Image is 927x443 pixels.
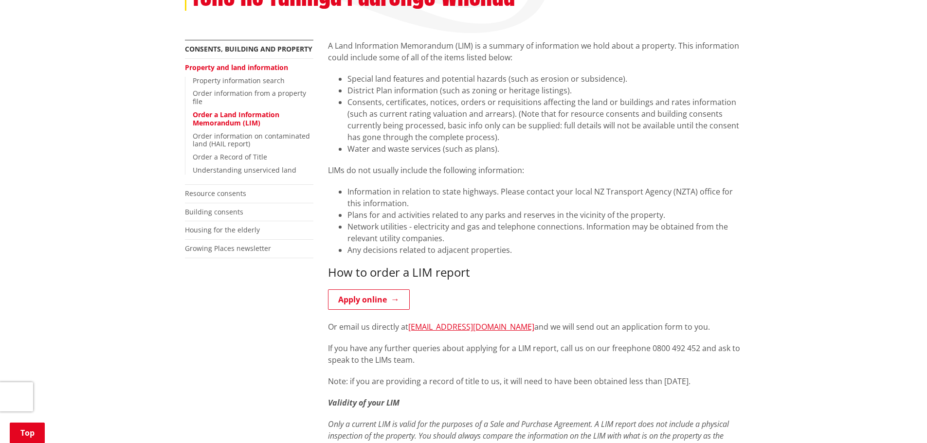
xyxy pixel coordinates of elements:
[347,85,743,96] li: District Plan information (such as zoning or heritage listings).
[185,63,288,72] a: Property and land information
[347,143,743,155] li: Water and waste services (such as plans).
[193,152,267,161] a: Order a Record of Title
[185,244,271,253] a: Growing Places newsletter
[10,423,45,443] a: Top
[347,244,743,256] li: Any decisions related to adjacent properties.
[328,342,743,366] p: If you have any further queries about applying for a LIM report, call us on our freephone 0800 49...
[185,189,246,198] a: Resource consents
[328,266,743,280] h3: How to order a LIM report
[347,96,743,143] li: Consents, certificates, notices, orders or requisitions affecting the land or buildings and rates...
[408,321,534,332] a: [EMAIL_ADDRESS][DOMAIN_NAME]
[347,73,743,85] li: Special land features and potential hazards (such as erosion or subsidence).
[347,221,743,244] li: Network utilities - electricity and gas and telephone connections. Information may be obtained fr...
[328,375,743,387] p: Note: if you are providing a record of title to us, it will need to have been obtained less than ...
[185,44,312,53] a: Consents, building and property
[185,207,243,216] a: Building consents
[347,209,743,221] li: Plans for and activities related to any parks and reserves in the vicinity of the property.
[347,186,743,209] li: Information in relation to state highways. Please contact your local NZ Transport Agency (NZTA) o...
[328,164,743,176] p: LIMs do not usually include the following information:
[328,321,743,333] p: Or email us directly at and we will send out an application form to you.
[193,165,296,175] a: Understanding unserviced land
[193,131,310,149] a: Order information on contaminated land (HAIL report)
[328,289,410,310] a: Apply online
[193,89,306,106] a: Order information from a property file
[185,225,260,234] a: Housing for the elderly
[193,110,279,127] a: Order a Land Information Memorandum (LIM)
[328,40,743,63] p: A Land Information Memorandum (LIM) is a summary of information we hold about a property. This in...
[328,397,400,408] em: Validity of your LIM
[193,76,285,85] a: Property information search
[882,402,917,437] iframe: Messenger Launcher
